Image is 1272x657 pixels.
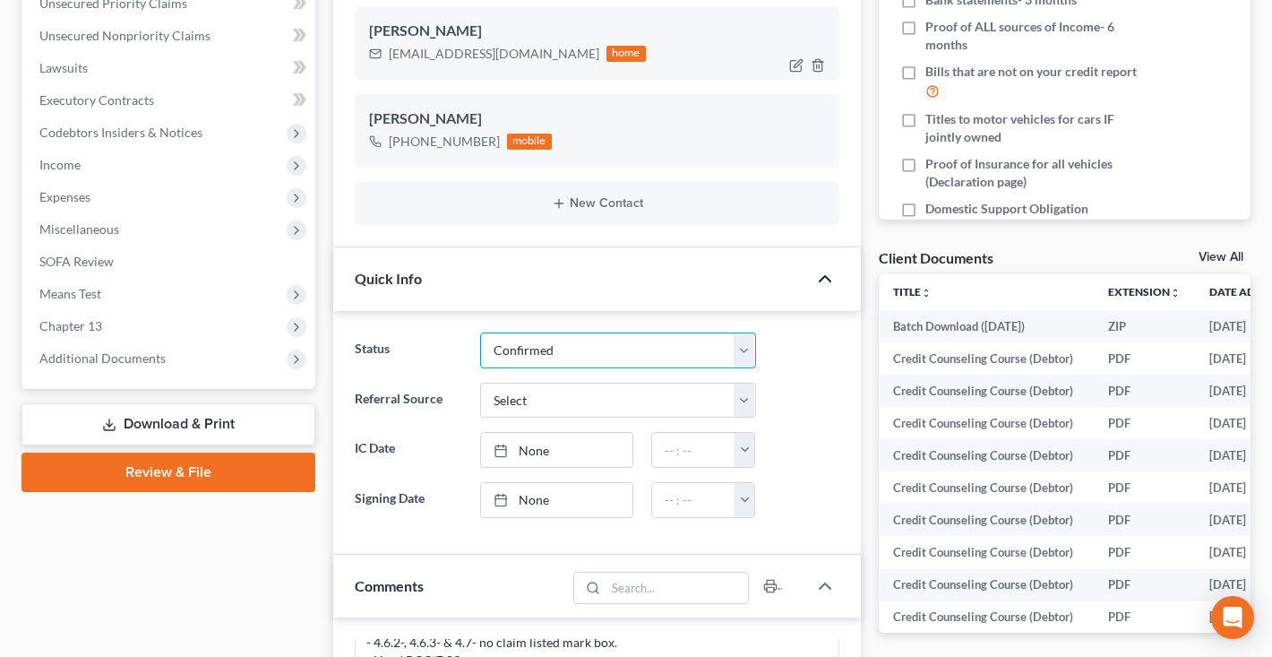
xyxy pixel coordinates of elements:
label: IC Date [346,432,471,468]
td: PDF [1094,504,1195,536]
td: PDF [1094,375,1195,407]
a: Executory Contracts [25,84,315,117]
span: Additional Documents [39,350,166,366]
span: SOFA Review [39,254,114,269]
td: PDF [1094,439,1195,471]
div: [PERSON_NAME] [369,108,825,130]
span: Titles to motor vehicles for cars IF jointly owned [925,110,1142,146]
a: Extensionunfold_more [1108,285,1181,298]
td: PDF [1094,569,1195,601]
span: Proof of Insurance for all vehicles (Declaration page) [925,155,1142,191]
td: Credit Counseling Course (Debtor) [879,439,1094,471]
span: Means Test [39,286,101,301]
div: [EMAIL_ADDRESS][DOMAIN_NAME] [389,45,599,63]
i: unfold_more [921,288,932,298]
span: Codebtors Insiders & Notices [39,125,202,140]
span: Income [39,157,81,172]
div: home [606,46,646,62]
td: Credit Counseling Course (Debtor) [879,407,1094,439]
label: Signing Date [346,482,471,518]
a: None [481,483,632,517]
td: Credit Counseling Course (Debtor) [879,569,1094,601]
span: Comments [355,577,424,594]
i: unfold_more [1170,288,1181,298]
td: ZIP [1094,310,1195,342]
a: Lawsuits [25,52,315,84]
td: Credit Counseling Course (Debtor) [879,375,1094,407]
span: Domestic Support Obligation Certificate if Child Support or Alimony is paid [925,200,1142,254]
a: Titleunfold_more [893,285,932,298]
span: Executory Contracts [39,92,154,108]
div: [PHONE_NUMBER] [389,133,500,151]
span: Expenses [39,189,90,204]
span: Quick Info [355,270,422,287]
div: Open Intercom Messenger [1211,596,1254,639]
div: [PERSON_NAME] [369,21,825,42]
a: None [481,433,632,467]
label: Status [346,333,471,368]
td: Credit Counseling Course (Debtor) [879,504,1094,536]
input: -- : -- [652,483,735,517]
a: Download & Print [21,403,315,445]
div: mobile [507,134,552,150]
div: Client Documents [879,248,993,267]
td: Batch Download ([DATE]) [879,310,1094,342]
td: PDF [1094,471,1195,504]
span: Lawsuits [39,60,88,75]
td: PDF [1094,536,1195,568]
a: Unsecured Nonpriority Claims [25,20,315,52]
a: View All [1199,251,1243,264]
td: PDF [1094,407,1195,439]
td: Credit Counseling Course (Debtor) [879,342,1094,375]
a: SOFA Review [25,246,315,278]
span: Bills that are not on your credit report [925,63,1137,81]
td: PDF [1094,342,1195,375]
td: Credit Counseling Course (Debtor) [879,536,1094,568]
label: Referral Source [346,383,471,419]
input: Search... [606,573,749,603]
span: Proof of ALL sources of Income- 6 months [925,18,1142,54]
td: Credit Counseling Course (Debtor) [879,601,1094,634]
span: Unsecured Nonpriority Claims [39,28,211,43]
span: Miscellaneous [39,221,119,237]
a: Review & File [21,453,315,492]
button: New Contact [369,196,825,211]
input: -- : -- [652,433,735,467]
td: Credit Counseling Course (Debtor) [879,471,1094,504]
span: Chapter 13 [39,318,102,333]
td: PDF [1094,601,1195,634]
